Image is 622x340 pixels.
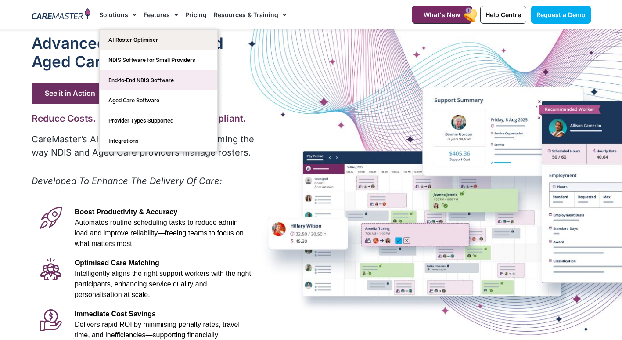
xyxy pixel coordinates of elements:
[424,11,460,18] span: What's New
[100,70,217,90] a: End-to-End NDIS Software
[75,208,177,216] span: Boost Productivity & Accuracy
[100,30,217,50] a: AI Roster Optimiser
[531,6,591,24] a: Request a Demo
[32,176,222,186] em: Developed To Enhance The Delivery Of Care:
[75,310,156,318] span: Immediate Cost Savings
[536,11,586,18] span: Request a Demo
[32,133,256,159] p: CareMaster’s AI Roster Optimiser is transforming the way NDIS and Aged Care providers manage rost...
[99,29,218,152] ul: Solutions
[32,8,91,22] img: CareMaster Logo
[100,131,217,151] a: Integrations
[32,34,256,71] h1: Advanced Al for NDIS and Aged Care Rostering
[32,83,122,104] span: See it in Action
[75,259,159,267] span: Optimised Care Matching
[412,6,472,24] a: What's New
[75,219,244,247] span: Automates routine scheduling tasks to reduce admin load and improve reliability—freeing teams to ...
[485,11,521,18] span: Help Centre
[75,270,251,298] span: Intelligently aligns the right support workers with the right participants, enhancing service qua...
[32,113,256,124] h2: Reduce Costs. Boost Efficiency. Stay Compliant.
[100,111,217,131] a: Provider Types Supported
[100,90,217,111] a: Aged Care Software
[100,50,217,70] a: NDIS Software for Small Providers
[480,6,526,24] a: Help Centre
